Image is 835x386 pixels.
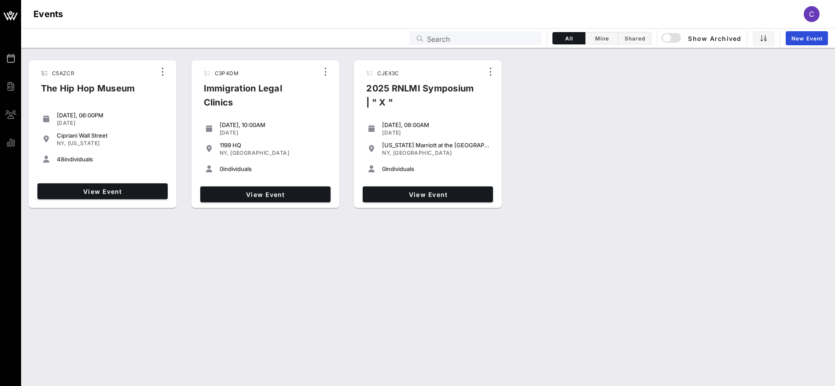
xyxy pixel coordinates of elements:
div: C [804,6,820,22]
span: New Event [791,35,823,42]
a: View Event [363,186,493,202]
div: [DATE], 10:00AM [220,121,327,128]
span: View Event [204,191,327,198]
span: [GEOGRAPHIC_DATA] [393,149,452,156]
div: 1199 HQ [220,142,327,149]
span: 0 [220,165,223,172]
button: Show Archived [662,30,742,46]
span: C3P4DM [215,70,239,76]
div: [DATE] [57,120,164,127]
span: Mine [591,35,613,42]
a: New Event [786,31,828,45]
div: [DATE] [220,129,327,136]
span: Show Archived [663,33,741,44]
a: View Event [200,186,331,202]
button: All [552,32,585,44]
span: 48 [57,156,64,163]
span: NY, [382,149,391,156]
span: C5AZCR [52,70,74,76]
button: Shared [618,32,651,44]
div: individuals [57,156,164,163]
div: [DATE], 06:00PM [57,112,164,119]
h1: Events [33,7,63,21]
div: 2025 RNLMI Symposium | " X " [359,81,483,117]
span: [US_STATE] [68,140,100,146]
div: [US_STATE] Marriott at the [GEOGRAPHIC_DATA] [382,142,489,149]
a: View Event [37,183,168,199]
div: [DATE], 08:00AM [382,121,489,128]
span: NY, [220,149,229,156]
span: 0 [382,165,386,172]
span: NY, [57,140,66,146]
button: Mine [585,32,618,44]
div: Cipriani Wall Street [57,132,164,139]
span: C [809,10,814,18]
div: individuals [382,165,489,172]
div: individuals [220,165,327,172]
span: [GEOGRAPHIC_DATA] [230,149,289,156]
div: The Hip Hop Museum [34,81,142,102]
span: Shared [624,35,646,42]
span: All [558,35,580,42]
div: [DATE] [382,129,489,136]
span: CJEX3C [377,70,399,76]
div: Immigration Legal Clinics [197,81,319,117]
span: View Event [366,191,489,198]
span: View Event [41,188,164,195]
